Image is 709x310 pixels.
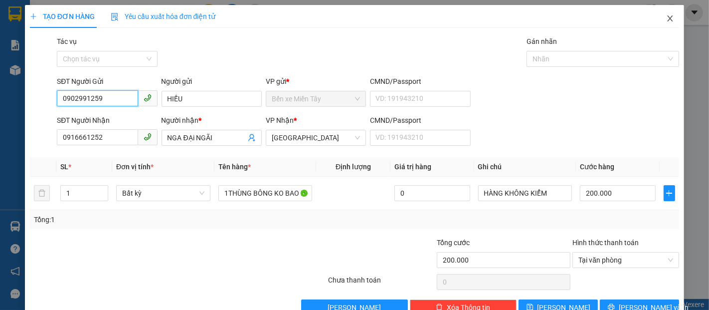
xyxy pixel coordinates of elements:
div: Người gửi [162,76,262,87]
label: Tác vụ [57,37,77,45]
span: plus [664,189,675,197]
button: delete [34,185,50,201]
div: VP gửi [266,76,366,87]
div: Tổng: 1 [34,214,274,225]
span: Tên hàng [218,163,251,171]
span: Đơn vị tính [116,163,154,171]
span: Decrease Value [97,193,108,201]
label: Hình thức thanh toán [572,239,639,247]
button: Close [656,5,684,33]
div: CMND/Passport [370,115,470,126]
span: Bến xe Miền Tây [272,91,360,106]
span: Cước hàng [580,163,614,171]
span: user-add [248,134,256,142]
th: Ghi chú [474,157,576,177]
span: plus [30,13,37,20]
div: Chưa thanh toán [328,275,436,292]
span: SL [60,163,68,171]
span: Increase Value [97,186,108,193]
span: Định lượng [336,163,371,171]
input: 0 [394,185,470,201]
input: VD: Bàn, Ghế [218,185,313,201]
span: Tổng cước [437,239,470,247]
div: Người nhận [162,115,262,126]
input: Ghi Chú [478,185,572,201]
div: SĐT Người Nhận [57,115,157,126]
span: phone [144,94,152,102]
div: CMND/Passport [370,76,470,87]
span: close [666,14,674,22]
span: Tại văn phòng [578,253,673,268]
label: Gán nhãn [527,37,557,45]
span: up [100,187,106,193]
img: icon [111,13,119,21]
div: SĐT Người Gửi [57,76,157,87]
span: VP Nhận [266,116,294,124]
span: close-circle [668,257,674,263]
span: phone [144,133,152,141]
button: plus [664,185,676,201]
span: TẠO ĐƠN HÀNG [30,12,95,20]
span: Giá trị hàng [394,163,431,171]
span: Yêu cầu xuất hóa đơn điện tử [111,12,216,20]
span: Đại Ngãi [272,130,360,145]
span: down [100,194,106,200]
span: Bất kỳ [122,186,204,201]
